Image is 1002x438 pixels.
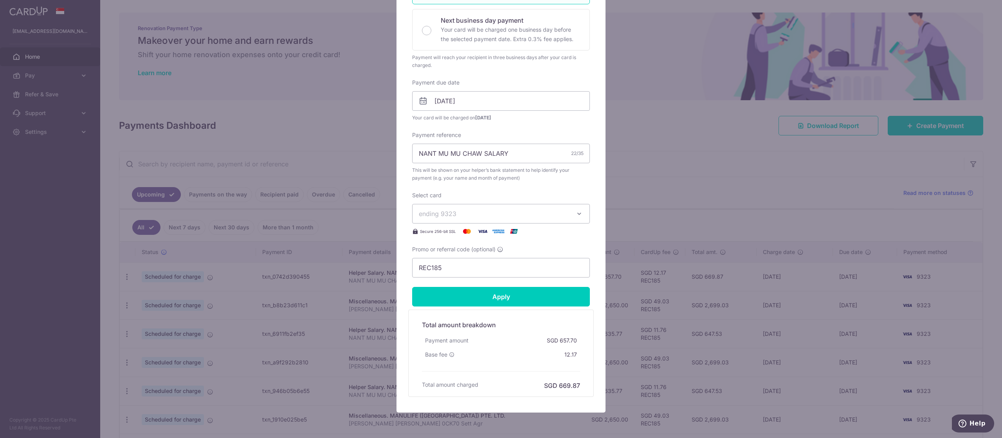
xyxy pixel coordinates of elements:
[422,320,580,330] h5: Total amount breakdown
[412,54,590,69] div: Payment will reach your recipient in three business days after your card is charged.
[475,227,490,236] img: Visa
[544,381,580,390] h6: SGD 669.87
[412,131,461,139] label: Payment reference
[412,245,496,253] span: Promo or referral code (optional)
[412,79,460,87] label: Payment due date
[544,333,580,348] div: SGD 657.70
[422,381,478,389] h6: Total amount charged
[441,16,580,25] p: Next business day payment
[571,150,584,157] div: 22/35
[412,287,590,306] input: Apply
[412,114,590,122] span: Your card will be charged on
[952,415,994,434] iframe: Opens a widget where you can find more information
[419,210,456,218] span: ending 9323
[412,191,442,199] label: Select card
[425,351,447,359] span: Base fee
[490,227,506,236] img: American Express
[422,333,472,348] div: Payment amount
[506,227,522,236] img: UnionPay
[561,348,580,362] div: 12.17
[412,204,590,224] button: ending 9323
[412,166,590,182] span: This will be shown on your helper’s bank statement to help identify your payment (e.g. your name ...
[459,227,475,236] img: Mastercard
[420,228,456,234] span: Secure 256-bit SSL
[412,91,590,111] input: DD / MM / YYYY
[441,25,580,44] p: Your card will be charged one business day before the selected payment date. Extra 0.3% fee applies.
[475,115,491,121] span: [DATE]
